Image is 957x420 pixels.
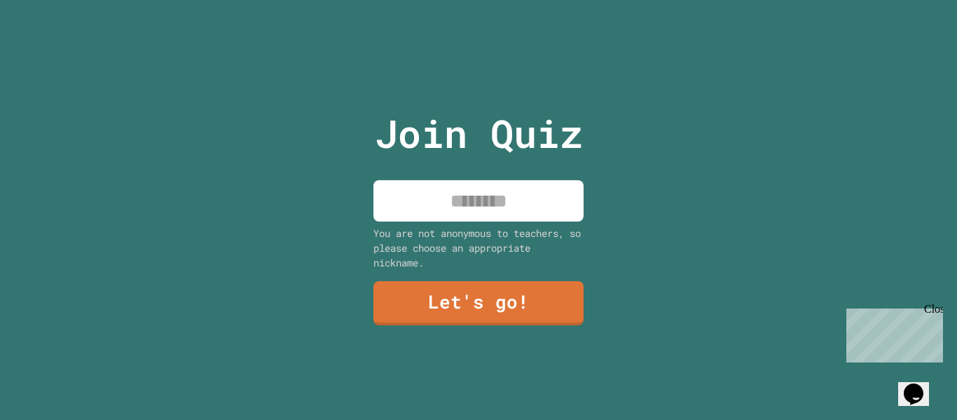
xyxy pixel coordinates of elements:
a: Let's go! [373,281,584,325]
div: Chat with us now!Close [6,6,97,89]
iframe: chat widget [841,303,943,363]
p: Join Quiz [375,104,583,163]
div: You are not anonymous to teachers, so please choose an appropriate nickname. [373,226,584,270]
iframe: chat widget [898,364,943,406]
